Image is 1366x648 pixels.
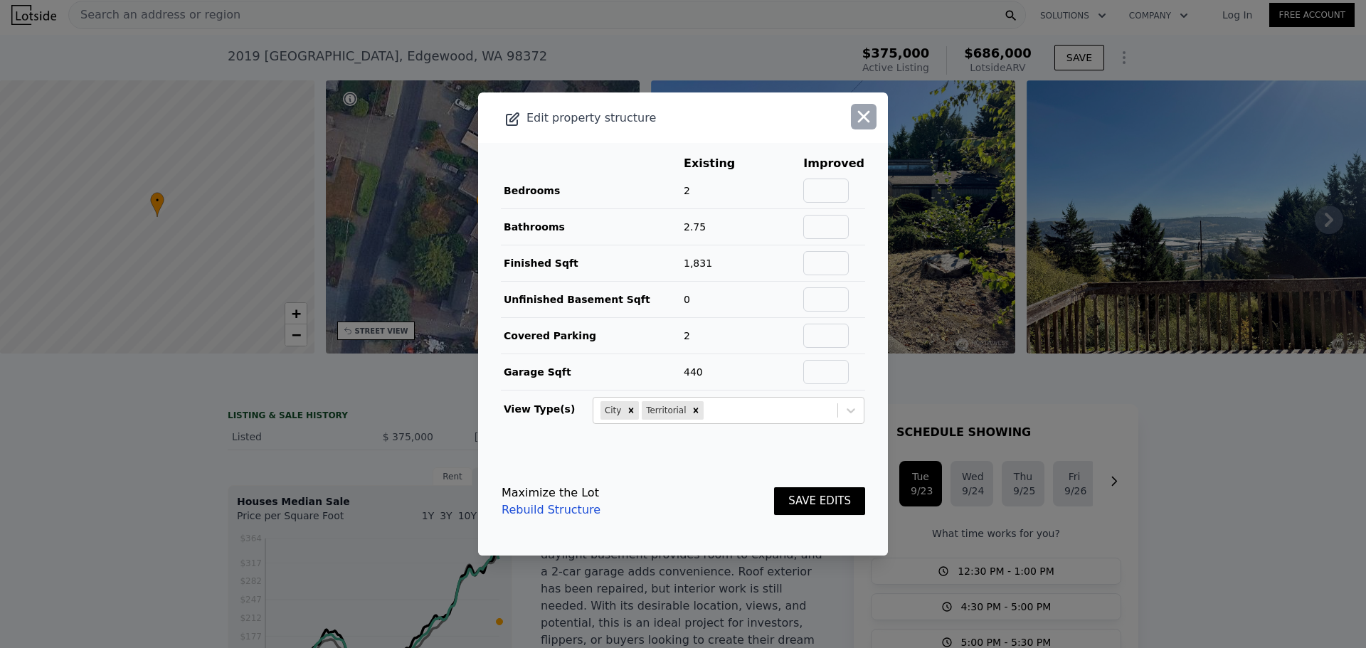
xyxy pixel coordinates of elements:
[684,221,706,233] span: 2.75
[684,294,690,305] span: 0
[501,282,683,318] td: Unfinished Basement Sqft
[600,401,623,420] div: City
[683,154,757,173] th: Existing
[642,401,688,420] div: Territorial
[774,487,865,515] button: SAVE EDITS
[684,366,703,378] span: 440
[478,108,806,128] div: Edit property structure
[501,173,683,209] td: Bedrooms
[684,330,690,341] span: 2
[684,185,690,196] span: 2
[623,401,639,420] div: Remove City
[501,245,683,282] td: Finished Sqft
[501,209,683,245] td: Bathrooms
[803,154,865,173] th: Improved
[501,354,683,391] td: Garage Sqft
[684,257,712,269] span: 1,831
[688,401,704,420] div: Remove Territorial
[501,391,592,425] td: View Type(s)
[502,501,600,519] a: Rebuild Structure
[501,318,683,354] td: Covered Parking
[502,484,600,501] div: Maximize the Lot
